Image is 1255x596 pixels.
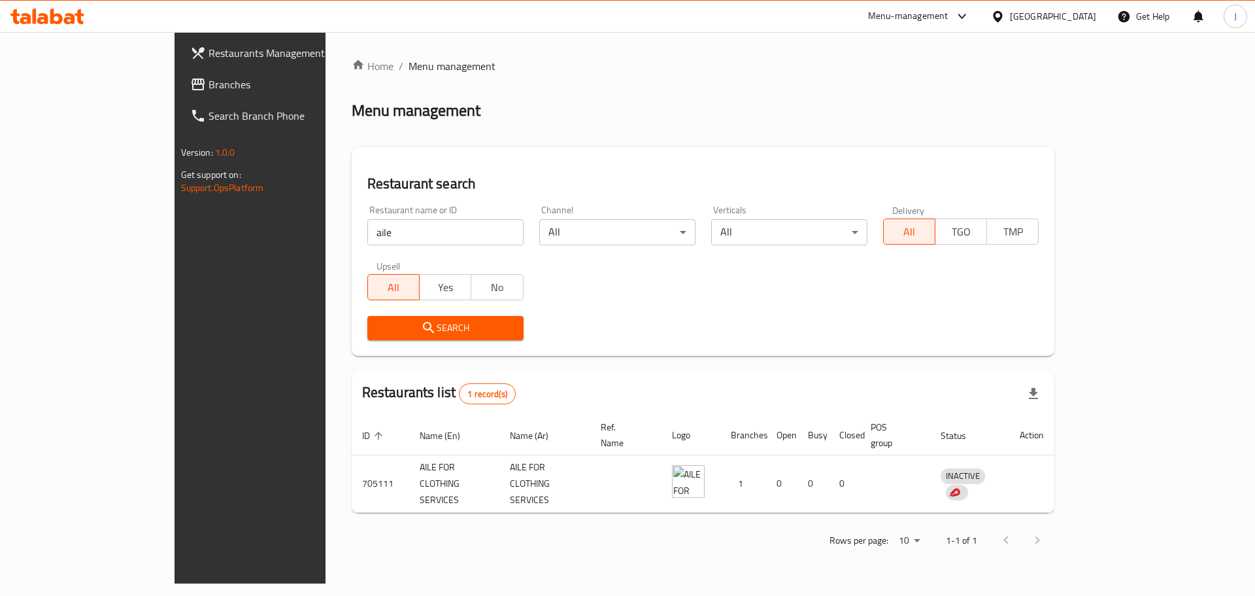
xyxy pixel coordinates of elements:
a: Support.OpsPlatform [181,179,264,196]
th: Busy [797,415,829,455]
h2: Restaurant search [367,174,1039,194]
span: Ref. Name [601,419,646,451]
span: ID [362,428,387,444]
div: Menu-management [868,9,948,24]
button: Yes [419,274,471,300]
div: Indicates that the vendor menu management has been moved to DH Catalog service [946,485,968,500]
td: 0 [766,455,797,513]
h2: Menu management [352,100,480,121]
span: Get support on: [181,166,241,183]
h2: Restaurants list [362,383,516,404]
span: Restaurants Management [209,45,374,61]
img: delivery hero logo [948,487,960,499]
th: Open [766,415,797,455]
a: Search Branch Phone [180,100,384,131]
span: Branches [209,77,374,92]
span: No [477,278,518,297]
td: 0 [797,455,829,513]
span: TGO [941,222,982,241]
div: All [711,219,867,245]
p: Rows per page: [829,533,888,549]
a: Branches [180,69,384,100]
td: 0 [829,455,860,513]
div: All [539,219,695,245]
div: Export file [1018,378,1049,410]
span: Yes [425,278,466,297]
span: J [1234,9,1237,24]
span: Status [941,428,983,444]
span: 1.0.0 [215,144,235,161]
td: 1 [720,455,766,513]
img: AILE FOR CLOTHING SERVICES [672,465,705,498]
span: All [889,222,930,241]
th: Closed [829,415,860,455]
button: TGO [935,219,987,245]
span: Name (Ar) [510,428,565,444]
th: Logo [661,415,720,455]
label: Delivery [892,205,925,215]
a: Restaurants Management [180,37,384,69]
div: Rows per page: [894,531,925,551]
input: Search for restaurant name or ID.. [367,219,524,245]
span: Name (En) [420,428,477,444]
span: Menu management [409,58,495,74]
p: 1-1 of 1 [946,533,977,549]
button: No [471,274,523,300]
button: TMP [986,219,1039,245]
span: Search Branch Phone [209,108,374,124]
span: 1 record(s) [460,388,515,400]
span: POS group [871,419,915,451]
td: AILE FOR CLOTHING SERVICES [409,455,499,513]
button: Search [367,316,524,340]
span: Version: [181,144,213,161]
div: INACTIVE [941,468,985,484]
div: [GEOGRAPHIC_DATA] [1010,9,1096,24]
td: AILE FOR CLOTHING SERVICES [499,455,590,513]
button: All [883,219,935,245]
th: Action [1009,415,1054,455]
span: All [373,278,414,297]
span: TMP [992,222,1033,241]
div: Total records count [459,383,516,404]
table: enhanced table [352,415,1055,513]
th: Branches [720,415,766,455]
li: / [399,58,403,74]
label: Upsell [376,261,401,270]
nav: breadcrumb [352,58,1055,74]
span: INACTIVE [941,468,985,483]
button: All [367,274,420,300]
span: Search [378,320,513,336]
